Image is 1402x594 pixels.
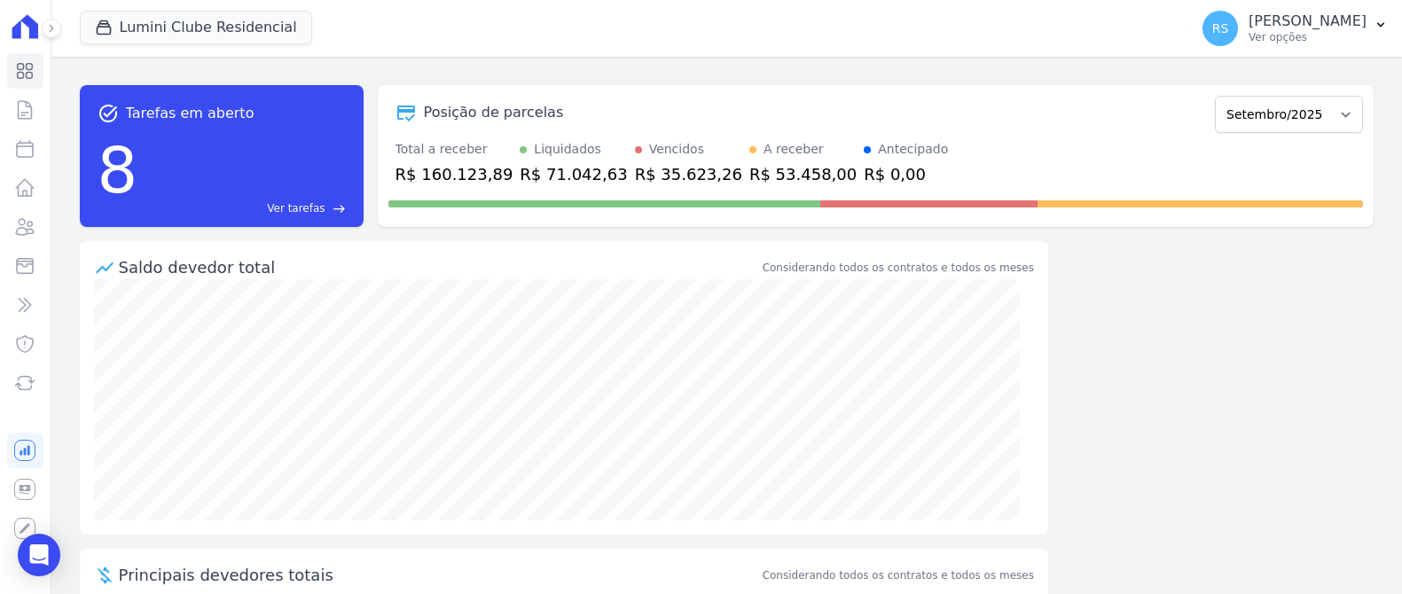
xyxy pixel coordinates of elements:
span: Considerando todos os contratos e todos os meses [763,567,1034,583]
a: Ver tarefas east [145,200,345,216]
span: Principais devedores totais [119,563,759,587]
p: Ver opções [1249,30,1367,44]
div: Vencidos [649,140,704,159]
div: A receber [764,140,824,159]
button: Lumini Clube Residencial [80,11,312,44]
div: Saldo devedor total [119,255,759,279]
span: Ver tarefas [267,200,325,216]
div: R$ 0,00 [864,162,948,186]
span: RS [1212,22,1229,35]
div: Liquidados [534,140,601,159]
div: Considerando todos os contratos e todos os meses [763,260,1034,276]
div: R$ 53.458,00 [749,162,857,186]
div: Antecipado [878,140,948,159]
div: R$ 71.042,63 [520,162,627,186]
button: RS [PERSON_NAME] Ver opções [1188,4,1402,53]
div: Posição de parcelas [424,102,564,123]
span: east [333,202,346,215]
div: R$ 160.123,89 [396,162,513,186]
div: Total a receber [396,140,513,159]
div: R$ 35.623,26 [635,162,742,186]
div: 8 [98,124,138,216]
span: task_alt [98,103,119,124]
p: [PERSON_NAME] [1249,12,1367,30]
div: Open Intercom Messenger [18,534,60,576]
span: Tarefas em aberto [126,103,255,124]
